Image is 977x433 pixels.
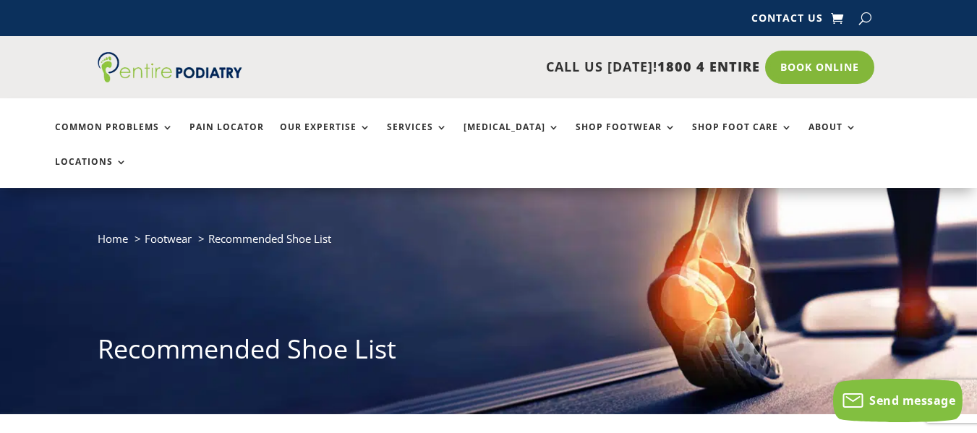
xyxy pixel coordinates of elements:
a: Shop Foot Care [692,122,793,153]
a: Book Online [765,51,874,84]
a: Services [387,122,448,153]
a: Our Expertise [280,122,371,153]
a: About [809,122,857,153]
a: Contact Us [751,13,823,29]
h1: Recommended Shoe List [98,331,879,374]
a: Pain Locator [189,122,264,153]
nav: breadcrumb [98,229,879,259]
a: Common Problems [55,122,174,153]
img: logo (1) [98,52,242,82]
a: Home [98,231,128,246]
span: Recommended Shoe List [208,231,331,246]
span: Send message [869,393,955,408]
a: Shop Footwear [576,122,676,153]
p: CALL US [DATE]! [276,58,760,77]
span: 1800 4 ENTIRE [657,58,760,75]
a: Footwear [145,231,192,246]
button: Send message [833,379,963,422]
a: Entire Podiatry [98,71,242,85]
a: Locations [55,157,127,188]
a: [MEDICAL_DATA] [464,122,560,153]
